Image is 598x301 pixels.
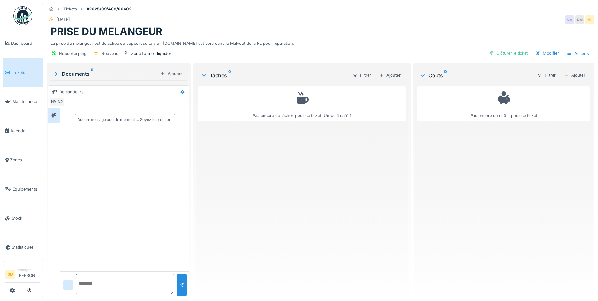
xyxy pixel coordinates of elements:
div: NM [565,15,574,24]
span: Stock [12,215,40,221]
sup: 0 [91,70,94,78]
div: ND [56,97,65,106]
a: Dashboard [3,29,43,58]
strong: #2025/09/408/00602 [84,6,134,12]
span: Agenda [10,128,40,134]
div: Pas encore de tâches pour ce ticket. Un petit café ? [202,89,402,119]
div: [DATE] [56,16,70,22]
a: Zones [3,145,43,174]
a: Tickets [3,58,43,87]
sup: 0 [228,72,231,79]
span: Tickets [12,69,40,75]
a: SD Manager[PERSON_NAME] [5,268,40,283]
span: Maintenance [12,98,40,104]
a: Statistiques [3,233,43,262]
div: Ajouter [561,71,588,80]
a: Maintenance [3,87,43,116]
div: Manager [17,268,40,272]
span: Dashboard [11,40,40,46]
div: La prise du mélangeur est détachée du support suite à un [DOMAIN_NAME] est sorti dans le Mal-out ... [50,38,590,46]
div: Aucun message pour le moment … Soyez le premier ! [78,117,172,122]
span: Zones [10,157,40,163]
div: Housekeeping [59,50,87,56]
div: Modifier [533,49,561,57]
div: Tickets [63,6,77,12]
div: Clôturer le ticket [486,49,530,57]
div: Filtrer [350,71,374,80]
span: Statistiques [12,244,40,250]
h1: PRISE DU MELANGEUR [50,26,162,38]
li: [PERSON_NAME] [17,268,40,281]
div: Nouveau [101,50,119,56]
a: Stock [3,204,43,233]
div: Ajouter [376,71,403,80]
div: Zone formes liquides [131,50,172,56]
div: Demandeurs [59,89,84,95]
span: Équipements [12,186,40,192]
div: Actions [564,49,592,58]
li: SD [5,270,15,279]
div: Pas encore de coûts pour ce ticket [421,89,586,119]
a: Agenda [3,116,43,145]
sup: 0 [444,72,447,79]
img: Badge_color-CXgf-gQk.svg [13,6,32,25]
div: NM [575,15,584,24]
div: NM [49,97,58,106]
a: Équipements [3,174,43,204]
div: Documents [53,70,158,78]
div: ND [585,15,594,24]
div: Coûts [420,72,532,79]
div: Tâches [201,72,347,79]
div: Ajouter [158,69,184,78]
div: Filtrer [534,71,559,80]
